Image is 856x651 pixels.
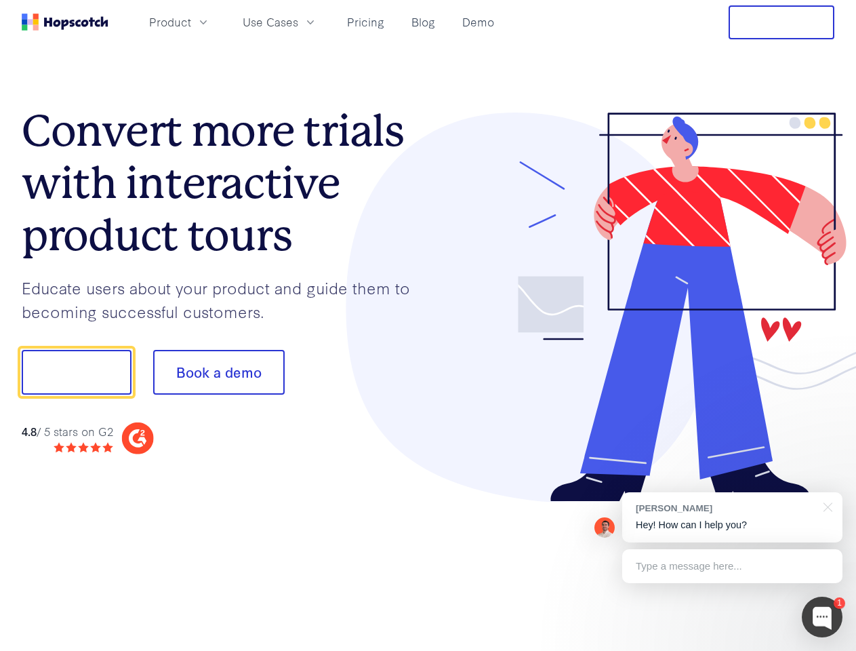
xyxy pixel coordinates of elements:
a: Pricing [342,11,390,33]
button: Product [141,11,218,33]
a: Home [22,14,108,31]
button: Show me! [22,350,131,395]
h1: Convert more trials with interactive product tours [22,105,428,261]
button: Free Trial [729,5,834,39]
p: Hey! How can I help you? [636,518,829,532]
button: Book a demo [153,350,285,395]
div: / 5 stars on G2 [22,423,113,440]
div: 1 [834,597,845,609]
span: Product [149,14,191,31]
div: Type a message here... [622,549,842,583]
span: Use Cases [243,14,298,31]
button: Use Cases [235,11,325,33]
div: [PERSON_NAME] [636,502,815,515]
p: Educate users about your product and guide them to becoming successful customers. [22,276,428,323]
a: Demo [457,11,500,33]
strong: 4.8 [22,423,37,439]
a: Blog [406,11,441,33]
img: Mark Spera [594,517,615,538]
